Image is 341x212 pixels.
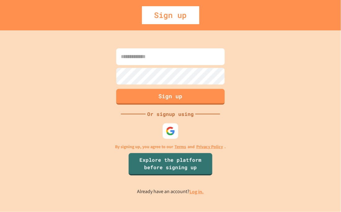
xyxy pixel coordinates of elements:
button: Sign up [116,89,225,105]
div: Sign up [142,6,199,24]
p: Already have an account? [137,188,204,196]
p: By signing up, you agree to our and . [115,144,226,150]
a: Log in. [190,188,204,195]
img: google-icon.svg [166,126,175,136]
a: Privacy Policy [197,144,223,150]
div: Or signup using [146,110,195,118]
a: Terms [175,144,186,150]
a: Explore the platform before signing up [129,153,212,175]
